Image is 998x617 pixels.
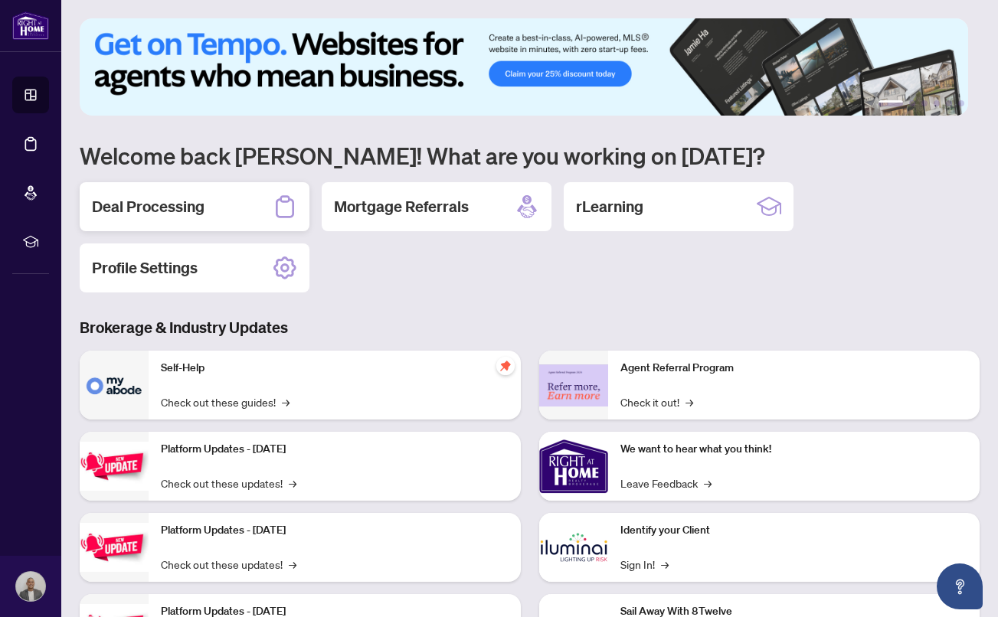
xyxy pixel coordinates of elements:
button: 4 [934,100,940,106]
img: We want to hear what you think! [539,432,608,501]
img: Identify your Client [539,513,608,582]
p: Identify your Client [620,522,968,539]
p: Platform Updates - [DATE] [161,441,509,458]
a: Check it out!→ [620,393,693,410]
img: Slide 0 [80,18,968,116]
a: Check out these updates!→ [161,475,296,491]
span: pushpin [496,357,515,375]
button: 5 [946,100,952,106]
button: Open asap [937,563,983,609]
span: → [289,556,296,573]
p: We want to hear what you think! [620,441,968,458]
h2: Deal Processing [92,196,205,217]
button: 1 [879,100,903,106]
button: 3 [921,100,928,106]
h2: Mortgage Referrals [334,196,469,217]
p: Platform Updates - [DATE] [161,522,509,539]
img: Profile Icon [16,572,45,601]
p: Self-Help [161,360,509,377]
img: Platform Updates - July 21, 2025 [80,442,149,490]
p: Agent Referral Program [620,360,968,377]
span: → [686,393,693,410]
h2: rLearning [576,196,643,217]
span: → [661,556,669,573]
img: Self-Help [80,351,149,419]
img: Platform Updates - July 8, 2025 [80,523,149,571]
a: Check out these updates!→ [161,556,296,573]
h2: Profile Settings [92,257,198,279]
h1: Welcome back [PERSON_NAME]! What are you working on [DATE]? [80,141,980,170]
a: Leave Feedback→ [620,475,712,491]
a: Sign In!→ [620,556,669,573]
img: logo [12,11,49,40]
span: → [282,393,290,410]
img: Agent Referral Program [539,364,608,406]
span: → [289,475,296,491]
button: 6 [958,100,964,106]
a: Check out these guides!→ [161,393,290,410]
button: 2 [909,100,915,106]
span: → [704,475,712,491]
h3: Brokerage & Industry Updates [80,317,980,338]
